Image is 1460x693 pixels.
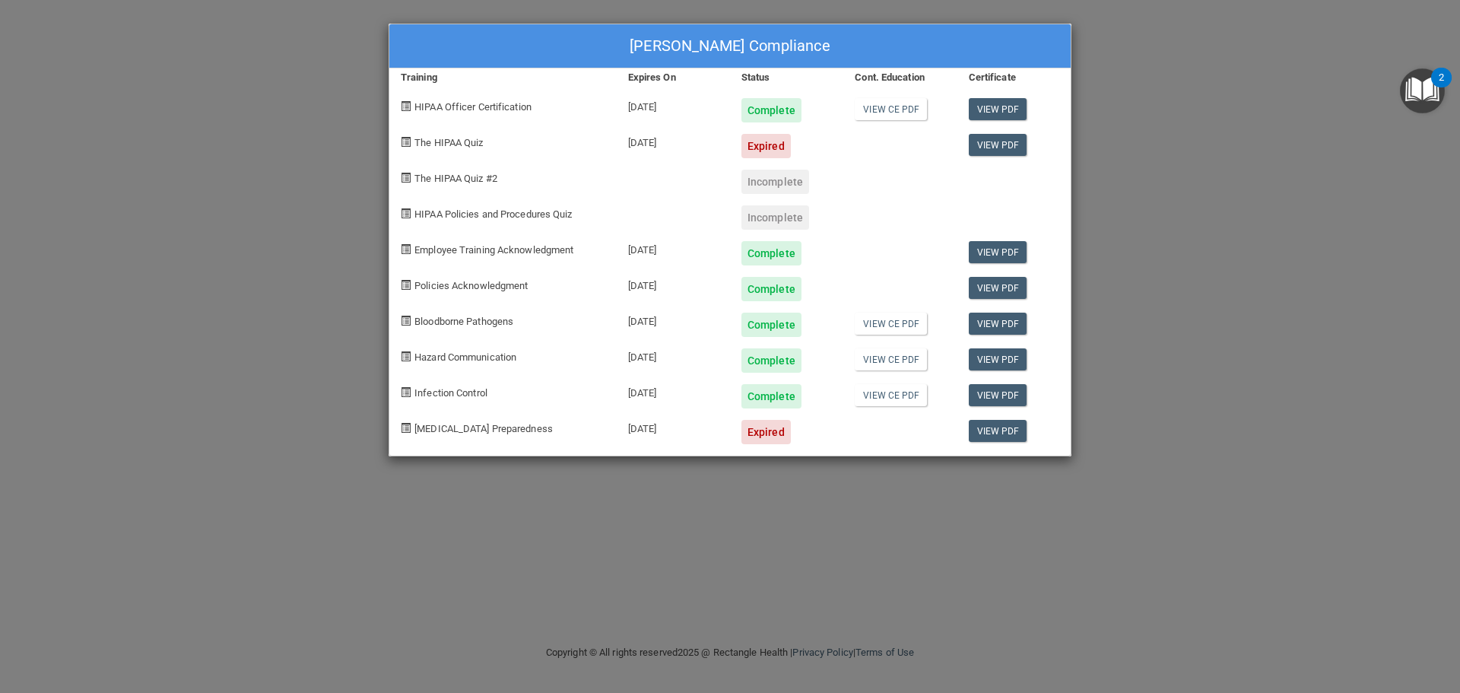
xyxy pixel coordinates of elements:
a: View PDF [969,348,1027,370]
div: [DATE] [617,373,730,408]
div: Complete [741,348,801,373]
a: View PDF [969,134,1027,156]
a: View CE PDF [855,348,927,370]
a: View PDF [969,384,1027,406]
div: [DATE] [617,122,730,158]
div: Complete [741,384,801,408]
span: Policies Acknowledgment [414,280,528,291]
span: The HIPAA Quiz [414,137,483,148]
div: Certificate [957,68,1071,87]
span: HIPAA Policies and Procedures Quiz [414,208,572,220]
span: The HIPAA Quiz #2 [414,173,497,184]
div: Expired [741,134,791,158]
div: Complete [741,241,801,265]
span: Employee Training Acknowledgment [414,244,573,256]
div: [PERSON_NAME] Compliance [389,24,1071,68]
div: Incomplete [741,205,809,230]
div: [DATE] [617,265,730,301]
span: HIPAA Officer Certification [414,101,532,113]
div: [DATE] [617,408,730,444]
span: Bloodborne Pathogens [414,316,513,327]
div: Training [389,68,617,87]
div: 2 [1439,78,1444,97]
a: View PDF [969,98,1027,120]
a: View PDF [969,313,1027,335]
span: [MEDICAL_DATA] Preparedness [414,423,553,434]
a: View CE PDF [855,384,927,406]
div: Complete [741,277,801,301]
div: Status [730,68,843,87]
div: [DATE] [617,230,730,265]
div: Complete [741,98,801,122]
span: Infection Control [414,387,487,399]
a: View CE PDF [855,98,927,120]
div: [DATE] [617,337,730,373]
a: View PDF [969,241,1027,263]
a: View PDF [969,277,1027,299]
div: Expired [741,420,791,444]
div: [DATE] [617,301,730,337]
div: Cont. Education [843,68,957,87]
div: Expires On [617,68,730,87]
a: View CE PDF [855,313,927,335]
button: Open Resource Center, 2 new notifications [1400,68,1445,113]
span: Hazard Communication [414,351,516,363]
div: [DATE] [617,87,730,122]
div: Complete [741,313,801,337]
div: Incomplete [741,170,809,194]
a: View PDF [969,420,1027,442]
